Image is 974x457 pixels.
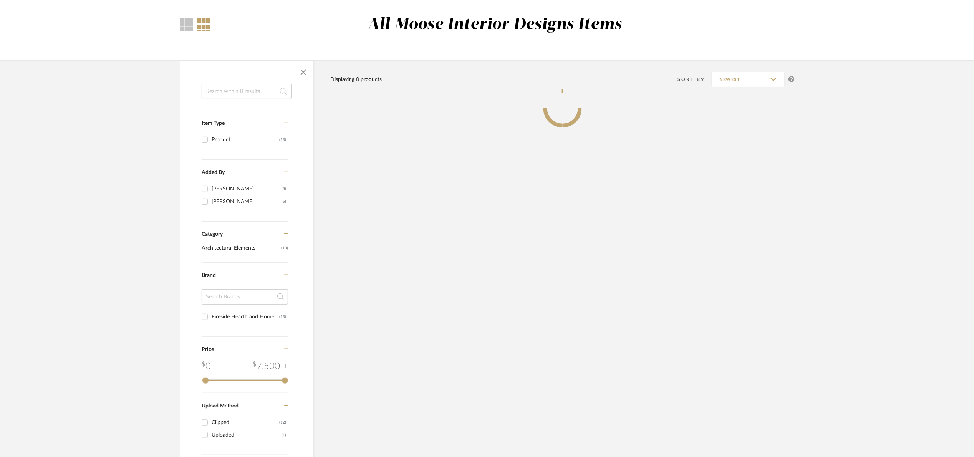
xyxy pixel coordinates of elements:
div: [PERSON_NAME] [212,195,282,208]
span: Category [202,231,223,238]
div: (13) [279,134,286,146]
div: (5) [282,195,286,208]
div: Product [212,134,279,146]
div: Sort By [678,76,712,83]
span: Item Type [202,121,225,126]
div: Uploaded [212,429,282,441]
span: Brand [202,273,216,278]
div: 0 [202,359,211,373]
input: Search Brands [202,289,288,305]
div: (8) [282,183,286,195]
div: [PERSON_NAME] [212,183,282,195]
input: Search within 0 results [202,84,292,99]
div: Displaying 0 products [330,75,382,84]
span: Added By [202,170,225,175]
span: Upload Method [202,403,239,409]
span: Price [202,347,214,352]
div: (1) [282,429,286,441]
div: Clipped [212,416,279,429]
div: (12) [279,416,286,429]
span: Architectural Elements [202,242,279,255]
div: Fireside Hearth and Home [212,311,279,323]
div: 7,500 + [253,359,288,373]
div: All Moose Interior Designs Items [368,15,622,35]
button: Close [296,65,311,80]
span: (13) [281,242,288,254]
div: (13) [279,311,286,323]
